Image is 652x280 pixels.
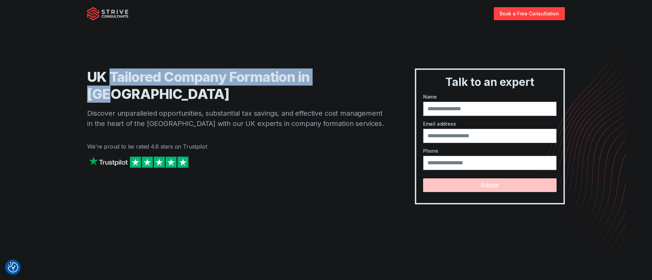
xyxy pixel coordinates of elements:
label: Email address [423,120,557,127]
img: Strive Consultants [87,7,128,21]
img: Strive on Trustpilot [87,155,190,169]
p: Discover unparalleled opportunities, substantial tax savings, and effective cost management in th... [87,108,387,129]
p: We're proud to be rated 4.8 stars on Trustpilot [87,142,387,151]
h1: UK Tailored Company Formation in [GEOGRAPHIC_DATA] [87,68,387,103]
h3: Talk to an expert [419,75,561,89]
button: Consent Preferences [8,262,18,272]
label: Phone [423,147,557,154]
img: Revisit consent button [8,262,18,272]
label: Name [423,93,557,100]
button: Submit [423,178,557,192]
a: Book a Free Consultation [494,7,565,20]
